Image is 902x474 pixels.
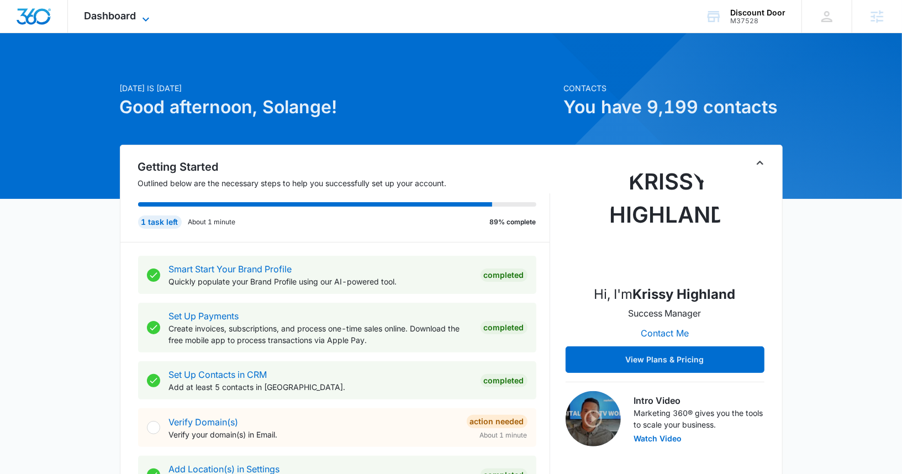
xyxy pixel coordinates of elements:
div: account name [730,8,785,17]
h1: Good afternoon, Solange! [120,94,557,120]
a: Smart Start Your Brand Profile [169,264,292,275]
p: [DATE] is [DATE] [120,82,557,94]
h1: You have 9,199 contacts [564,94,783,120]
button: View Plans & Pricing [566,346,764,373]
p: 89% complete [490,217,536,227]
p: About 1 minute [188,217,236,227]
p: Outlined below are the necessary steps to help you successfully set up your account. [138,177,550,189]
div: Completed [481,268,528,282]
button: Contact Me [630,320,700,346]
p: Contacts [564,82,783,94]
button: Toggle Collapse [753,156,767,170]
a: Verify Domain(s) [169,417,239,428]
p: Create invoices, subscriptions, and process one-time sales online. Download the free mobile app t... [169,323,472,346]
div: 1 task left [138,215,182,229]
strong: Krissy Highland [633,286,736,302]
p: Quickly populate your Brand Profile using our AI-powered tool. [169,276,472,287]
img: Krissy Highland [610,165,720,276]
span: Dashboard [85,10,136,22]
p: Success Manager [629,307,701,320]
h3: Intro Video [634,394,764,407]
div: Completed [481,374,528,387]
div: account id [730,17,785,25]
p: Verify your domain(s) in Email. [169,429,458,440]
p: Marketing 360® gives you the tools to scale your business. [634,407,764,430]
p: Add at least 5 contacts in [GEOGRAPHIC_DATA]. [169,381,472,393]
h2: Getting Started [138,159,550,175]
span: About 1 minute [480,430,528,440]
a: Set Up Contacts in CRM [169,369,267,380]
img: Intro Video [566,391,621,446]
p: Hi, I'm [594,285,736,304]
div: Completed [481,321,528,334]
button: Watch Video [634,435,682,443]
div: Action Needed [467,415,528,428]
a: Set Up Payments [169,310,239,322]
